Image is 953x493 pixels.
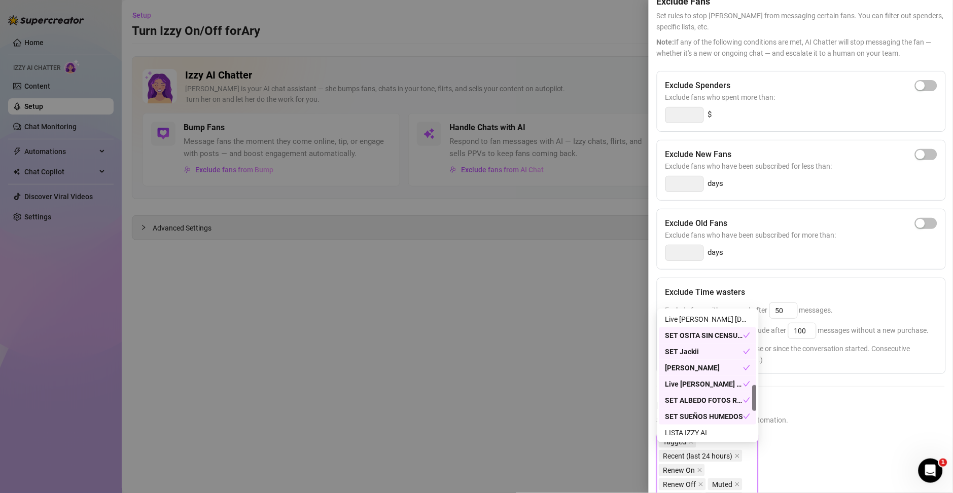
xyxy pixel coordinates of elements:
[744,381,751,388] span: check
[663,450,733,462] span: Recent (last 24 hours)
[665,346,744,357] div: SET Jackii
[665,161,937,172] span: Exclude fans who have been subscribed for less than:
[657,38,675,46] span: Note:
[744,348,751,355] span: check
[657,36,945,59] span: If any of the following conditions are met, AI Chatter will stop messaging the fan — whether it's...
[659,376,757,392] div: Live Julio 28/07/25 Sin Repetición 🍑
[665,217,728,230] h5: Exclude Old Fans
[665,314,751,325] div: Live [PERSON_NAME] [DATE] Con Repetición 🍑
[735,482,740,487] span: close
[665,286,746,298] h5: Exclude Time wasters
[665,378,744,390] div: Live [PERSON_NAME] [DATE] Sin Repetición 🍑
[698,482,703,487] span: close
[663,465,695,476] span: Renew On
[665,427,751,438] div: LISTA IZZY AI
[659,392,757,408] div: SET ALBEDO FOTOS REGALO
[744,332,751,339] span: check
[665,92,937,103] span: Exclude fans who spent more than:
[708,478,743,490] span: Muted
[708,178,724,190] span: days
[665,330,744,341] div: SET OSITA SIN CENSURA
[735,453,740,459] span: close
[659,450,743,462] span: Recent (last 24 hours)
[665,395,744,406] div: SET ALBEDO FOTOS REGALO
[657,414,945,426] span: Select lists to exclude from AI automation.
[744,364,751,371] span: check
[657,399,945,412] h5: Exclude Fans Lists
[919,459,943,483] iframe: Intercom live chat
[659,425,757,441] div: LISTA IZZY AI
[665,411,744,422] div: SET SUEÑOS HUMEDOS
[665,362,744,373] div: [PERSON_NAME]
[657,10,945,32] span: Set rules to stop [PERSON_NAME] from messaging certain fans. You can filter out spenders, specifi...
[659,464,705,476] span: Renew On
[665,230,937,241] span: Exclude fans who have been subscribed for more than:
[659,478,706,490] span: Renew Off
[744,413,751,420] span: check
[659,311,757,327] div: Live Julio 28/07/25 Con Repetición 🍑
[744,397,751,404] span: check
[708,247,724,259] span: days
[665,148,732,161] h5: Exclude New Fans
[939,459,947,467] span: 1
[659,408,757,425] div: SET SUEÑOS HUMEDOS
[697,468,702,473] span: close
[665,326,929,334] span: If they have spent before, exclude after messages without a new purchase.
[659,360,757,376] div: Alex Ballena
[659,327,757,344] div: SET OSITA SIN CENSURA
[665,306,833,314] span: Exclude fans with no spend after messages.
[665,343,937,365] span: (Either since their last purchase or since the conversation started. Consecutive messages are cou...
[708,109,712,121] span: $
[659,344,757,360] div: SET Jackii
[665,80,731,92] h5: Exclude Spenders
[713,479,733,490] span: Muted
[663,479,696,490] span: Renew Off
